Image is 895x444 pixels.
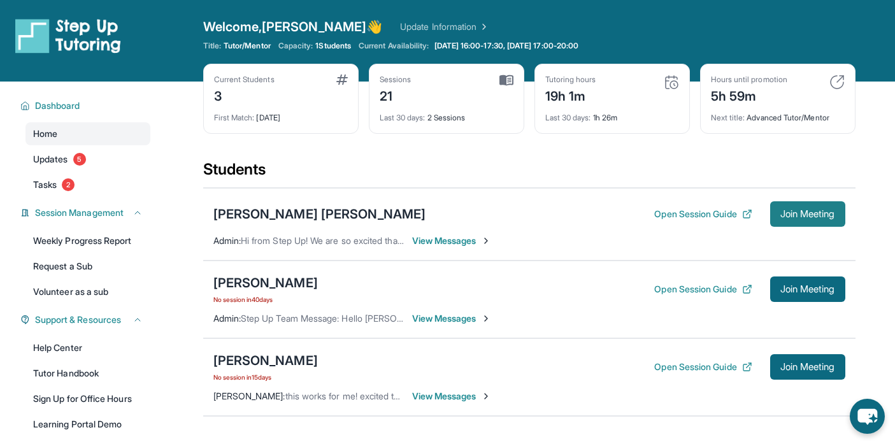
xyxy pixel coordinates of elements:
[213,352,318,369] div: [PERSON_NAME]
[380,75,412,85] div: Sessions
[711,85,787,105] div: 5h 59m
[432,41,582,51] a: [DATE] 16:00-17:30, [DATE] 17:00-20:00
[654,208,752,220] button: Open Session Guide
[25,362,150,385] a: Tutor Handbook
[33,127,57,140] span: Home
[412,390,492,403] span: View Messages
[545,75,596,85] div: Tutoring hours
[213,390,285,401] span: [PERSON_NAME] :
[780,363,835,371] span: Join Meeting
[780,285,835,293] span: Join Meeting
[711,105,845,123] div: Advanced Tutor/Mentor
[481,391,491,401] img: Chevron-Right
[780,210,835,218] span: Join Meeting
[545,85,596,105] div: 19h 1m
[380,85,412,105] div: 21
[25,387,150,410] a: Sign Up for Office Hours
[15,18,121,54] img: logo
[654,283,752,296] button: Open Session Guide
[35,99,80,112] span: Dashboard
[711,75,787,85] div: Hours until promotion
[35,206,124,219] span: Session Management
[62,178,75,191] span: 2
[545,105,679,123] div: 1h 26m
[213,205,426,223] div: [PERSON_NAME] [PERSON_NAME]
[380,113,426,122] span: Last 30 days :
[25,413,150,436] a: Learning Portal Demo
[400,20,489,33] a: Update Information
[213,313,241,324] span: Admin :
[214,105,348,123] div: [DATE]
[770,276,845,302] button: Join Meeting
[33,153,68,166] span: Updates
[213,235,241,246] span: Admin :
[25,229,150,252] a: Weekly Progress Report
[73,153,86,166] span: 5
[476,20,489,33] img: Chevron Right
[214,85,275,105] div: 3
[850,399,885,434] button: chat-button
[224,41,271,51] span: Tutor/Mentor
[30,99,143,112] button: Dashboard
[203,18,383,36] span: Welcome, [PERSON_NAME] 👋
[25,173,150,196] a: Tasks2
[336,75,348,85] img: card
[30,206,143,219] button: Session Management
[214,75,275,85] div: Current Students
[213,294,318,304] span: No session in 40 days
[213,274,318,292] div: [PERSON_NAME]
[25,148,150,171] a: Updates5
[25,336,150,359] a: Help Center
[35,313,121,326] span: Support & Resources
[481,236,491,246] img: Chevron-Right
[214,113,255,122] span: First Match :
[545,113,591,122] span: Last 30 days :
[654,361,752,373] button: Open Session Guide
[434,41,579,51] span: [DATE] 16:00-17:30, [DATE] 17:00-20:00
[25,255,150,278] a: Request a Sub
[285,390,484,401] span: this works for me! excited to meet you guys later!
[711,113,745,122] span: Next title :
[770,201,845,227] button: Join Meeting
[481,313,491,324] img: Chevron-Right
[664,75,679,90] img: card
[25,280,150,303] a: Volunteer as a sub
[359,41,429,51] span: Current Availability:
[203,159,856,187] div: Students
[499,75,513,86] img: card
[380,105,513,123] div: 2 Sessions
[315,41,351,51] span: 1 Students
[203,41,221,51] span: Title:
[278,41,313,51] span: Capacity:
[25,122,150,145] a: Home
[30,313,143,326] button: Support & Resources
[770,354,845,380] button: Join Meeting
[412,312,492,325] span: View Messages
[829,75,845,90] img: card
[33,178,57,191] span: Tasks
[213,372,318,382] span: No session in 15 days
[412,234,492,247] span: View Messages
